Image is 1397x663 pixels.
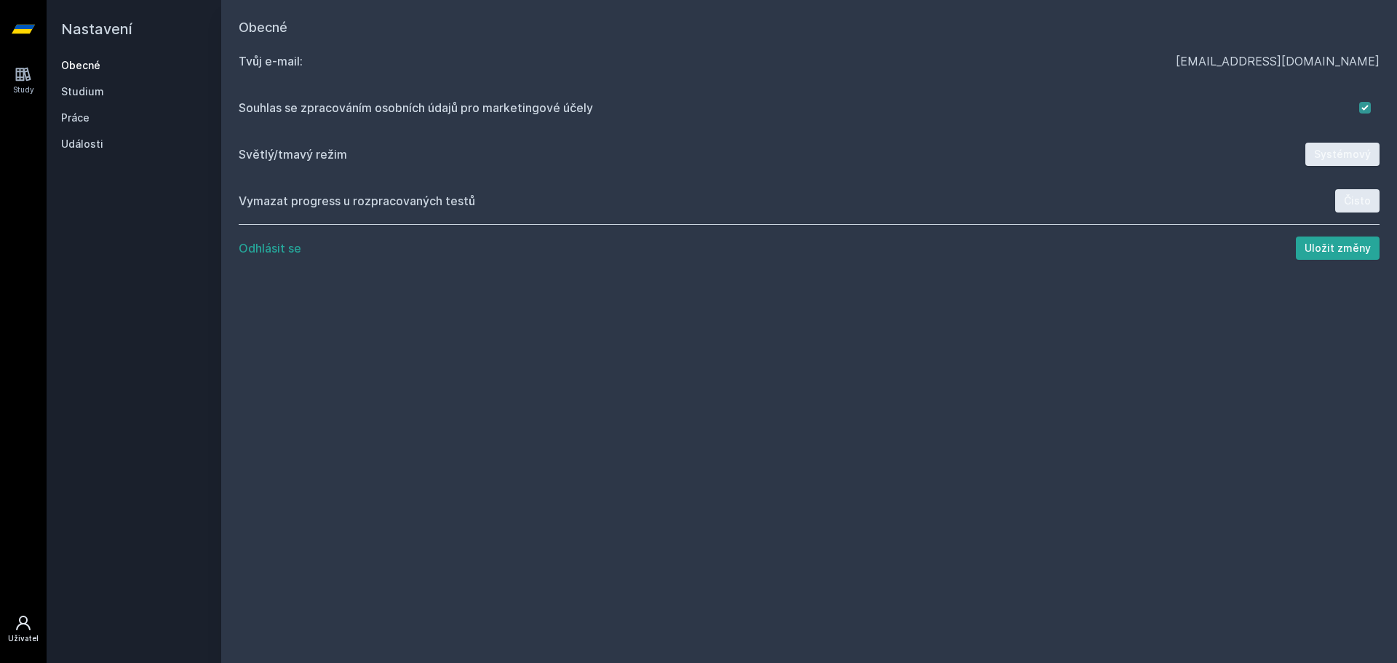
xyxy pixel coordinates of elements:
[8,633,39,644] div: Uživatel
[1296,237,1380,260] button: Uložit změny
[13,84,34,95] div: Study
[239,239,301,257] button: Odhlásit se
[61,58,207,73] a: Obecné
[239,99,1359,116] div: Souhlas se zpracováním osobních údajů pro marketingové účely
[1305,143,1380,166] button: Systémový
[1335,189,1380,213] button: Čisto
[61,84,207,99] a: Studium
[61,137,207,151] a: Události
[239,17,1380,38] h1: Obecné
[239,52,1176,70] div: Tvůj e‑mail:
[239,192,1335,210] div: Vymazat progress u rozpracovaných testů
[3,607,44,651] a: Uživatel
[3,58,44,103] a: Study
[61,111,207,125] a: Práce
[1176,52,1380,70] div: [EMAIL_ADDRESS][DOMAIN_NAME]
[239,146,1305,163] div: Světlý/tmavý režim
